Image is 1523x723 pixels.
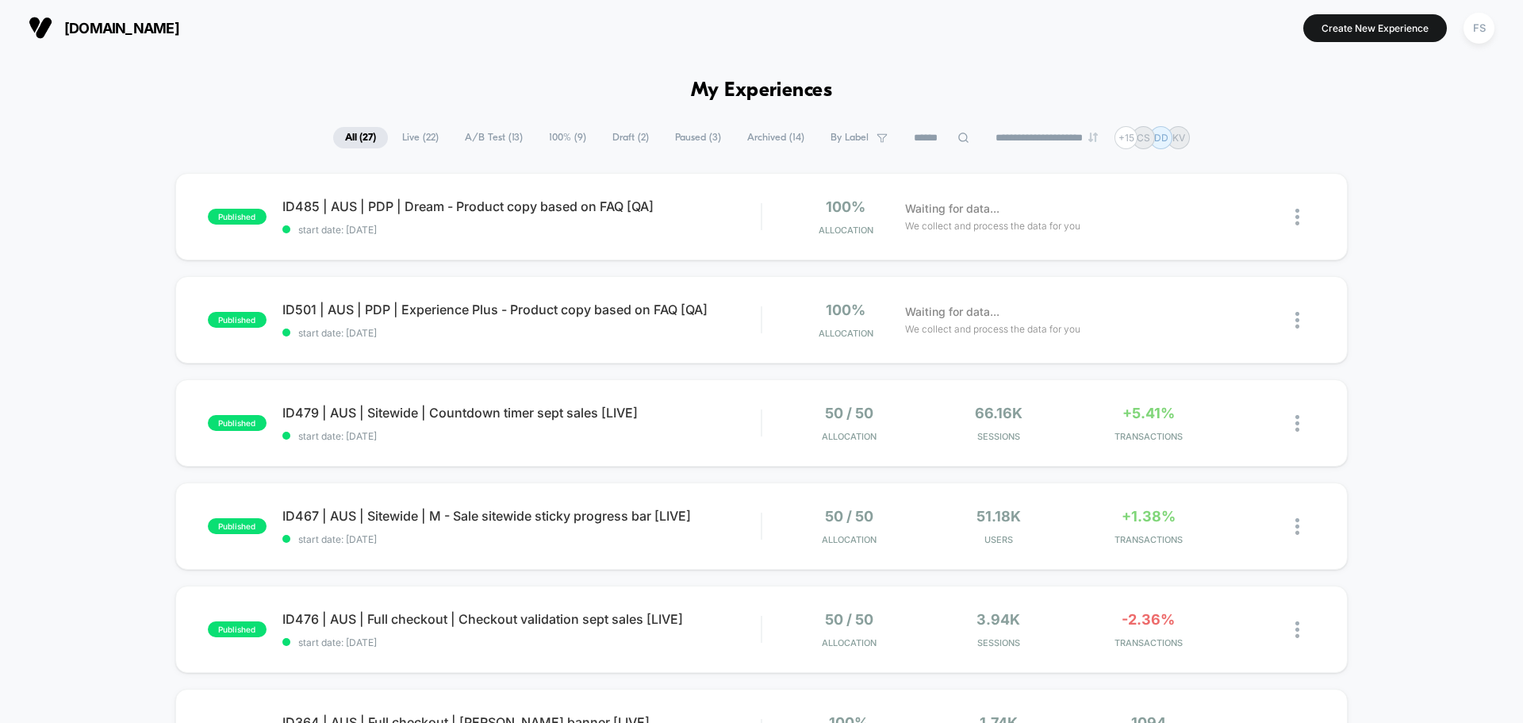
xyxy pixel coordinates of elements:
h1: My Experiences [691,79,833,102]
span: We collect and process the data for you [905,321,1080,337]
span: We collect and process the data for you [905,218,1080,233]
span: Allocation [819,328,873,339]
span: ID485 | AUS | PDP | Dream - Product copy based on FAQ [QA] [282,198,761,214]
span: TRANSACTIONS [1077,431,1219,442]
span: 50 / 50 [825,508,873,525]
span: TRANSACTIONS [1077,534,1219,545]
div: + 15 [1114,126,1137,149]
span: start date: [DATE] [282,533,761,545]
button: [DOMAIN_NAME] [24,15,184,40]
span: published [208,312,267,328]
span: Allocation [822,534,877,545]
span: published [208,415,267,431]
button: FS [1459,12,1499,44]
span: Allocation [822,431,877,442]
span: start date: [DATE] [282,327,761,339]
button: Create New Experience [1303,14,1447,42]
p: KV [1172,132,1185,144]
span: 100% [826,198,865,215]
span: ID467 | AUS | Sitewide | M - Sale sitewide sticky progress bar [LIVE] [282,508,761,524]
span: Live ( 22 ) [390,127,451,148]
p: CS [1137,132,1150,144]
img: end [1088,133,1098,142]
img: close [1295,415,1299,432]
span: -2.36% [1122,611,1175,628]
div: FS [1464,13,1494,44]
span: 100% [826,302,865,318]
p: DD [1154,132,1168,144]
img: close [1295,518,1299,535]
span: Draft ( 2 ) [600,127,661,148]
img: close [1295,621,1299,638]
span: All ( 27 ) [333,127,388,148]
span: Archived ( 14 ) [735,127,816,148]
span: +5.41% [1122,405,1175,421]
img: Visually logo [29,16,52,40]
span: 50 / 50 [825,405,873,421]
span: Waiting for data... [905,303,999,321]
span: Paused ( 3 ) [663,127,733,148]
span: published [208,621,267,637]
span: ID476 | AUS | Full checkout | Checkout validation sept sales [LIVE] [282,611,761,627]
span: Sessions [928,637,1070,648]
img: close [1295,209,1299,225]
span: ID501 | AUS | PDP | Experience Plus - Product copy based on FAQ [QA] [282,302,761,317]
span: published [208,209,267,225]
span: A/B Test ( 13 ) [453,127,535,148]
span: Allocation [822,637,877,648]
span: By Label [831,132,869,144]
span: Sessions [928,431,1070,442]
img: close [1295,312,1299,329]
span: 100% ( 9 ) [537,127,598,148]
span: Users [928,534,1070,545]
span: 51.18k [976,508,1021,525]
span: published [208,518,267,534]
span: start date: [DATE] [282,636,761,648]
span: Allocation [819,225,873,236]
span: start date: [DATE] [282,430,761,442]
span: [DOMAIN_NAME] [64,20,179,37]
span: 50 / 50 [825,611,873,628]
span: Waiting for data... [905,200,999,217]
span: 66.16k [975,405,1022,421]
span: start date: [DATE] [282,224,761,236]
span: TRANSACTIONS [1077,637,1219,648]
span: +1.38% [1122,508,1176,525]
span: 3.94k [976,611,1020,628]
span: ID479 | AUS | Sitewide | Countdown timer sept sales [LIVE] [282,405,761,421]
